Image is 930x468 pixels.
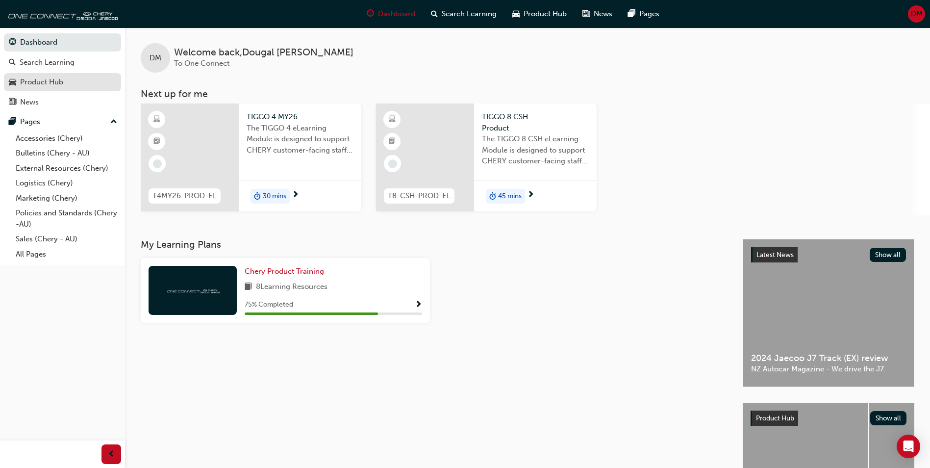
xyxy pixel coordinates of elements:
span: search-icon [431,8,438,20]
a: T4MY26-PROD-ELTIGGO 4 MY26The TIGGO 4 eLearning Module is designed to support CHERY customer-faci... [141,104,361,211]
span: prev-icon [108,448,115,461]
img: oneconnect [166,286,220,295]
span: 45 mins [498,191,522,202]
span: 75 % Completed [245,299,293,311]
span: learningResourceType_ELEARNING-icon [153,113,160,126]
button: DashboardSearch LearningProduct HubNews [4,31,121,113]
a: news-iconNews [575,4,620,24]
button: Show all [870,411,907,425]
span: Welcome back , Dougal [PERSON_NAME] [174,47,353,58]
span: NZ Autocar Magazine - We drive the J7. [751,364,906,375]
a: T8-CSH-PROD-ELTIGGO 8 CSH - ProductThe TIGGO 8 CSH eLearning Module is designed to support CHERY ... [376,104,597,211]
span: T8-CSH-PROD-EL [388,190,451,202]
span: 30 mins [263,191,286,202]
a: Marketing (Chery) [12,191,121,206]
a: Latest NewsShow all [751,247,906,263]
img: oneconnect [5,4,118,24]
span: duration-icon [489,190,496,203]
span: Latest News [756,251,794,259]
span: News [594,8,612,20]
button: Pages [4,113,121,131]
a: External Resources (Chery) [12,161,121,176]
span: guage-icon [9,38,16,47]
button: Show Progress [415,299,422,311]
span: Dashboard [378,8,415,20]
span: news-icon [9,98,16,107]
h3: Next up for me [125,88,930,100]
a: News [4,93,121,111]
span: duration-icon [254,190,261,203]
a: Bulletins (Chery - AU) [12,146,121,161]
span: learningRecordVerb_NONE-icon [388,159,397,168]
h3: My Learning Plans [141,239,727,250]
span: TIGGO 8 CSH - Product [482,111,589,133]
span: booktick-icon [389,135,396,148]
a: Chery Product Training [245,266,328,277]
span: next-icon [527,191,534,200]
a: Latest NewsShow all2024 Jaecoo J7 Track (EX) reviewNZ Autocar Magazine - We drive the J7. [743,239,914,387]
span: pages-icon [628,8,635,20]
span: search-icon [9,58,16,67]
span: car-icon [512,8,520,20]
a: Policies and Standards (Chery -AU) [12,206,121,232]
a: Product HubShow all [751,411,906,426]
span: DM [150,52,161,64]
a: Logistics (Chery) [12,176,121,191]
span: Pages [639,8,659,20]
span: 8 Learning Resources [256,281,327,293]
a: guage-iconDashboard [359,4,423,24]
span: Show Progress [415,301,422,310]
a: pages-iconPages [620,4,667,24]
span: Product Hub [524,8,567,20]
a: All Pages [12,247,121,262]
span: car-icon [9,78,16,87]
span: TIGGO 4 MY26 [247,111,353,123]
span: learningResourceType_ELEARNING-icon [389,113,396,126]
a: Sales (Chery - AU) [12,232,121,247]
div: Pages [20,116,40,128]
a: Search Learning [4,53,121,72]
span: T4MY26-PROD-EL [152,190,217,202]
span: Chery Product Training [245,267,324,276]
button: DM [908,5,925,23]
div: News [20,97,39,108]
span: The TIGGO 4 eLearning Module is designed to support CHERY customer-facing staff with the product ... [247,123,353,156]
a: Product Hub [4,73,121,91]
span: 2024 Jaecoo J7 Track (EX) review [751,353,906,364]
span: book-icon [245,281,252,293]
span: DM [911,8,923,20]
span: The TIGGO 8 CSH eLearning Module is designed to support CHERY customer-facing staff with the prod... [482,133,589,167]
span: Search Learning [442,8,497,20]
span: To One Connect [174,59,229,68]
div: Search Learning [20,57,75,68]
a: car-iconProduct Hub [504,4,575,24]
span: next-icon [292,191,299,200]
div: Product Hub [20,77,63,88]
a: Accessories (Chery) [12,131,121,146]
a: Dashboard [4,33,121,52]
a: search-iconSearch Learning [423,4,504,24]
button: Show all [870,248,906,262]
span: learningRecordVerb_NONE-icon [153,159,162,168]
span: guage-icon [367,8,374,20]
span: up-icon [110,116,117,129]
div: Open Intercom Messenger [897,435,920,458]
span: booktick-icon [153,135,160,148]
span: pages-icon [9,118,16,127]
span: news-icon [582,8,590,20]
span: Product Hub [756,414,794,422]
